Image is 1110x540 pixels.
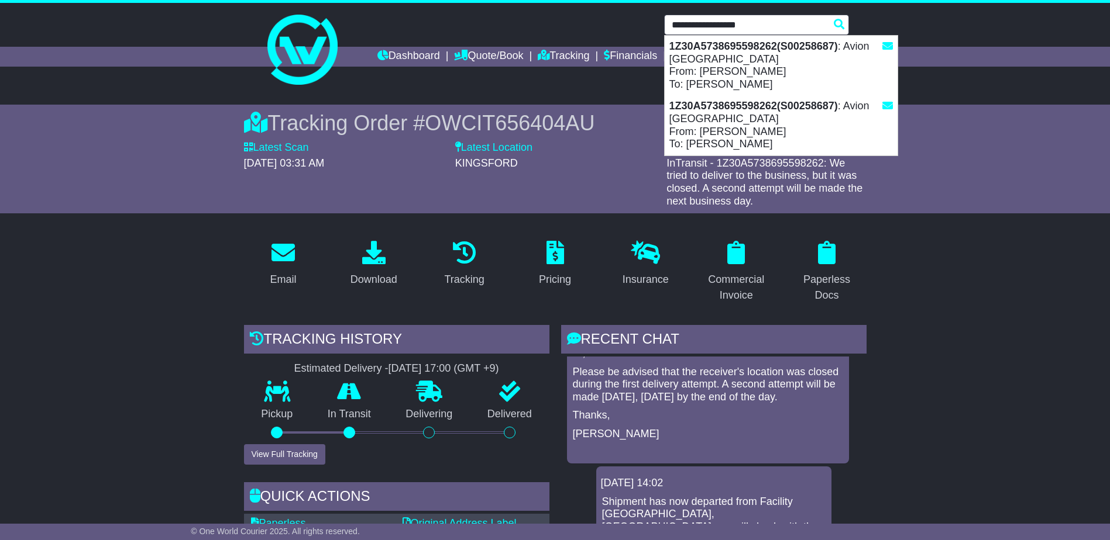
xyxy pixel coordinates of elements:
div: [DATE] 17:00 (GMT +9) [389,362,499,375]
div: Download [350,272,397,288]
div: : Avion [GEOGRAPHIC_DATA] From: [PERSON_NAME] To: [PERSON_NAME] [665,95,898,155]
div: Email [270,272,296,288]
span: [DATE] 03:31 AM [244,157,325,169]
a: Email [262,237,304,292]
a: Original Address Label [403,517,517,529]
strong: 1Z30A5738695598262(S00258687) [669,100,838,112]
button: View Full Tracking [244,444,325,465]
div: [DATE] 14:02 [601,477,827,490]
div: Commercial Invoice [705,272,768,303]
p: In Transit [310,408,389,421]
a: Financials [604,47,657,67]
div: Pricing [539,272,571,288]
label: Latest Scan [244,141,309,154]
div: Quick Actions [244,482,549,514]
p: [PERSON_NAME] [573,428,843,441]
div: Estimated Delivery - [244,362,549,375]
strong: 1Z30A5738695598262(S00258687) [669,40,838,52]
label: Latest Location [455,141,532,154]
p: Delivered [470,408,549,421]
div: Tracking [444,272,484,288]
p: Pickup [244,408,311,421]
div: Tracking Order # [244,110,867,136]
div: Tracking history [244,325,549,356]
div: : Avion [GEOGRAPHIC_DATA] From: [PERSON_NAME] To: [PERSON_NAME] [665,36,898,95]
div: RECENT CHAT [561,325,867,356]
span: © One World Courier 2025. All rights reserved. [191,527,360,536]
a: Paperless [251,517,306,529]
p: Thanks, [573,409,843,422]
a: Insurance [615,237,676,292]
p: Delivering [389,408,470,421]
a: Tracking [538,47,589,67]
a: Commercial Invoice [697,237,776,307]
div: Paperless Docs [795,272,859,303]
a: Download [343,237,405,292]
a: Quote/Book [454,47,523,67]
span: KINGSFORD [455,157,518,169]
a: Pricing [531,237,579,292]
div: Insurance [623,272,669,288]
a: Dashboard [377,47,440,67]
span: InTransit - 1Z30A5738695598262: We tried to deliver to the business, but it was closed. A second ... [666,157,862,207]
a: Paperless Docs [788,237,867,307]
span: OWCIT656404AU [425,111,594,135]
a: Tracking [437,237,492,292]
p: Please be advised that the receiver's location was closed during the first delivery attempt. A se... [573,366,843,404]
